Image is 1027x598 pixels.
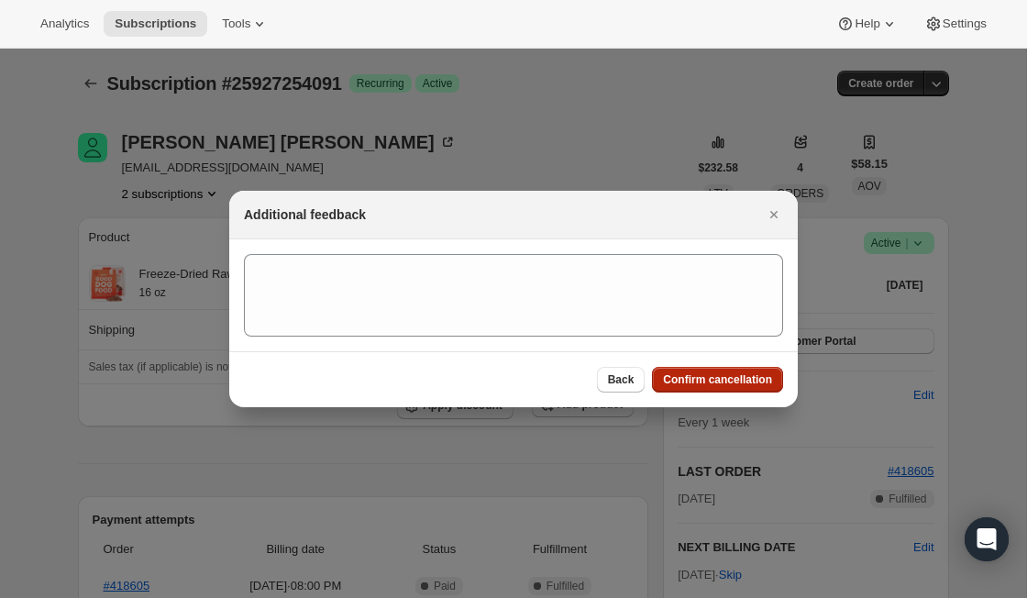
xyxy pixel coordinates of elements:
[761,202,787,227] button: Close
[663,372,772,387] span: Confirm cancellation
[597,367,646,393] button: Back
[965,517,1009,561] div: Open Intercom Messenger
[943,17,987,31] span: Settings
[211,11,280,37] button: Tools
[40,17,89,31] span: Analytics
[825,11,909,37] button: Help
[222,17,250,31] span: Tools
[115,17,196,31] span: Subscriptions
[104,11,207,37] button: Subscriptions
[608,372,635,387] span: Back
[913,11,998,37] button: Settings
[29,11,100,37] button: Analytics
[855,17,879,31] span: Help
[652,367,783,393] button: Confirm cancellation
[244,205,366,224] h2: Additional feedback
